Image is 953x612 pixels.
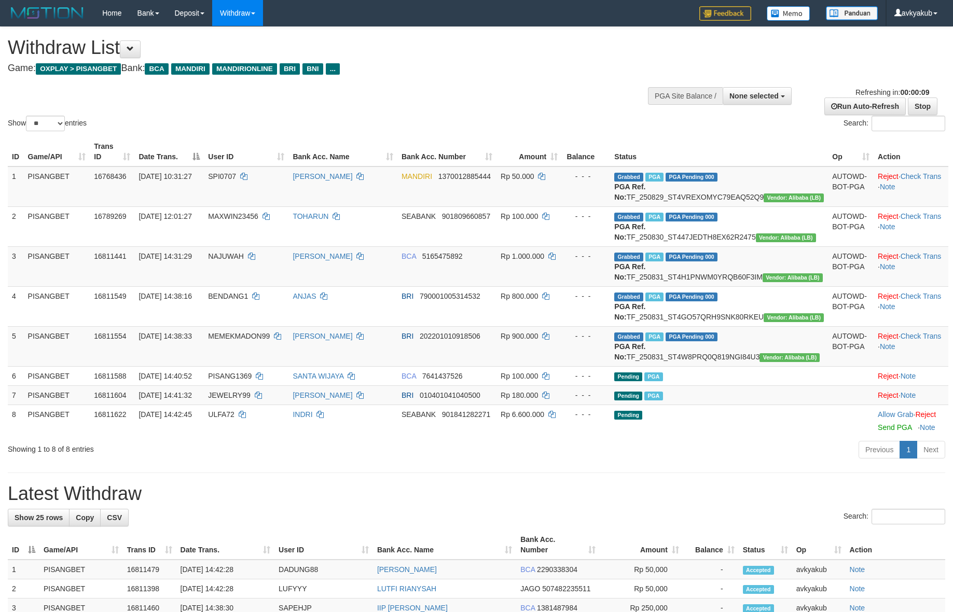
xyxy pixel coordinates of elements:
[764,193,824,202] span: Vendor URL: https://dashboard.q2checkout.com/secure
[212,63,277,75] span: MANDIRIONLINE
[15,513,63,522] span: Show 25 rows
[764,313,824,322] span: Vendor URL: https://dashboard.q2checkout.com/secure
[610,246,828,286] td: TF_250831_ST4H1PNWM0YRQB60F3IM
[614,222,645,241] b: PGA Ref. No:
[878,332,899,340] a: Reject
[878,212,899,220] a: Reject
[600,560,683,579] td: Rp 50,000
[8,560,39,579] td: 1
[420,332,480,340] span: Copy 202201010918506 to clipboard
[846,530,945,560] th: Action
[826,6,878,20] img: panduan.png
[94,252,126,260] span: 16811441
[743,585,774,594] span: Accepted
[293,372,343,380] a: SANTA WIJAYA
[901,372,916,380] a: Note
[139,172,191,180] span: [DATE] 10:31:27
[501,252,544,260] span: Rp 1.000.000
[566,409,606,420] div: - - -
[566,291,606,301] div: - - -
[501,372,538,380] span: Rp 100.000
[648,87,723,105] div: PGA Site Balance /
[420,292,480,300] span: Copy 790001005314532 to clipboard
[24,246,90,286] td: PISANGBET
[8,286,24,326] td: 4
[901,252,942,260] a: Check Trans
[24,385,90,405] td: PISANGBET
[901,332,942,340] a: Check Trans
[420,391,480,399] span: Copy 010401041040500 to clipboard
[204,137,288,166] th: User ID: activate to sort column ascending
[288,137,397,166] th: Bank Acc. Name: activate to sort column ascending
[614,213,643,221] span: Grabbed
[828,326,874,366] td: AUTOWD-BOT-PGA
[614,262,645,281] b: PGA Ref. No:
[644,372,662,381] span: Marked by avkyakub
[293,332,352,340] a: [PERSON_NAME]
[8,440,389,454] div: Showing 1 to 8 of 8 entries
[69,509,101,526] a: Copy
[645,213,664,221] span: Marked by avksurya
[844,509,945,524] label: Search:
[496,137,562,166] th: Amount: activate to sort column ascending
[850,604,865,612] a: Note
[76,513,94,522] span: Copy
[917,441,945,458] a: Next
[844,116,945,131] label: Search:
[208,391,250,399] span: JEWELRY99
[666,293,717,301] span: PGA Pending
[8,579,39,599] td: 2
[293,292,316,300] a: ANJAS
[377,585,436,593] a: LUTFI RIANYSAH
[373,530,516,560] th: Bank Acc. Name: activate to sort column ascending
[90,137,134,166] th: Trans ID: activate to sort column ascending
[94,292,126,300] span: 16811549
[880,302,895,311] a: Note
[759,353,820,362] span: Vendor URL: https://dashboard.q2checkout.com/secure
[600,530,683,560] th: Amount: activate to sort column ascending
[614,183,645,201] b: PGA Ref. No:
[139,292,191,300] span: [DATE] 14:38:16
[26,116,65,131] select: Showentries
[920,423,935,432] a: Note
[274,579,373,599] td: LUFYYY
[139,391,191,399] span: [DATE] 14:41:32
[874,206,948,246] td: · ·
[8,405,24,437] td: 8
[501,410,544,419] span: Rp 6.600.000
[24,366,90,385] td: PISANGBET
[880,262,895,271] a: Note
[326,63,340,75] span: ...
[39,560,123,579] td: PISANGBET
[666,213,717,221] span: PGA Pending
[792,530,846,560] th: Op: activate to sort column ascending
[274,530,373,560] th: User ID: activate to sort column ascending
[874,137,948,166] th: Action
[610,326,828,366] td: TF_250831_ST4W8PRQ0Q819NGI84U3
[377,604,448,612] a: IIP [PERSON_NAME]
[100,509,129,526] a: CSV
[874,166,948,207] td: · ·
[94,410,126,419] span: 16811622
[666,332,717,341] span: PGA Pending
[874,385,948,405] td: ·
[828,246,874,286] td: AUTOWD-BOT-PGA
[8,37,625,58] h1: Withdraw List
[94,372,126,380] span: 16811588
[908,98,937,115] a: Stop
[792,579,846,599] td: avkyakub
[566,171,606,182] div: - - -
[8,137,24,166] th: ID
[566,390,606,400] div: - - -
[24,137,90,166] th: Game/API: activate to sort column ascending
[8,385,24,405] td: 7
[566,251,606,261] div: - - -
[208,372,252,380] span: PISANG1369
[767,6,810,21] img: Button%20Memo.svg
[8,326,24,366] td: 5
[566,211,606,221] div: - - -
[422,252,463,260] span: Copy 5165475892 to clipboard
[520,604,535,612] span: BCA
[302,63,323,75] span: BNI
[610,286,828,326] td: TF_250831_ST4GO57QRH9SNK80RKEU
